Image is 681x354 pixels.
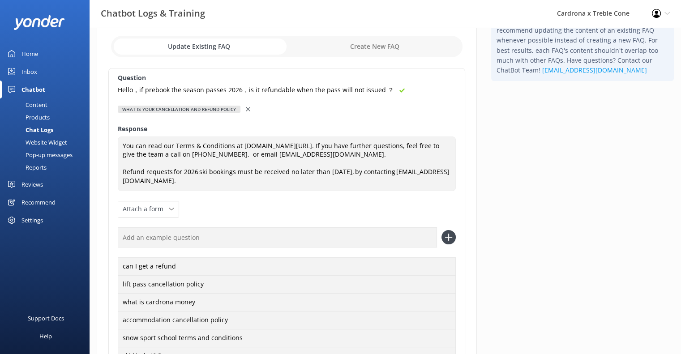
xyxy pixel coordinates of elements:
[118,85,394,95] p: Hello，if prebook the season passes 2026，is it refundable when the pass will not issued ？
[542,66,647,74] a: [EMAIL_ADDRESS][DOMAIN_NAME]
[118,257,456,276] div: can I get a refund
[5,124,90,136] a: Chat Logs
[118,311,456,330] div: accommodation cancellation policy
[118,227,437,247] input: Add an example question
[497,15,668,75] p: Your ChatBot works best with fewer FAQs. We recommend updating the content of an existing FAQ whe...
[118,136,456,191] textarea: You can read our Terms & Conditions at [DOMAIN_NAME][URL]. If you have further questions, feel fr...
[5,161,47,174] div: Reports
[118,106,240,113] div: What is your cancellation and refund policy
[21,81,45,98] div: Chatbot
[21,45,38,63] div: Home
[118,329,456,348] div: snow sport school terms and conditions
[21,175,43,193] div: Reviews
[5,111,90,124] a: Products
[5,98,47,111] div: Content
[5,149,90,161] a: Pop-up messages
[118,124,456,134] label: Response
[21,193,56,211] div: Recommend
[118,73,456,83] label: Question
[123,204,169,214] span: Attach a form
[118,293,456,312] div: what is cardrona money
[118,275,456,294] div: lift pass cancellation policy
[21,63,37,81] div: Inbox
[101,6,205,21] h3: Chatbot Logs & Training
[5,111,50,124] div: Products
[39,327,52,345] div: Help
[5,161,90,174] a: Reports
[5,136,90,149] a: Website Widget
[21,211,43,229] div: Settings
[5,124,53,136] div: Chat Logs
[5,98,90,111] a: Content
[13,15,65,30] img: yonder-white-logo.png
[5,149,73,161] div: Pop-up messages
[28,309,64,327] div: Support Docs
[5,136,67,149] div: Website Widget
